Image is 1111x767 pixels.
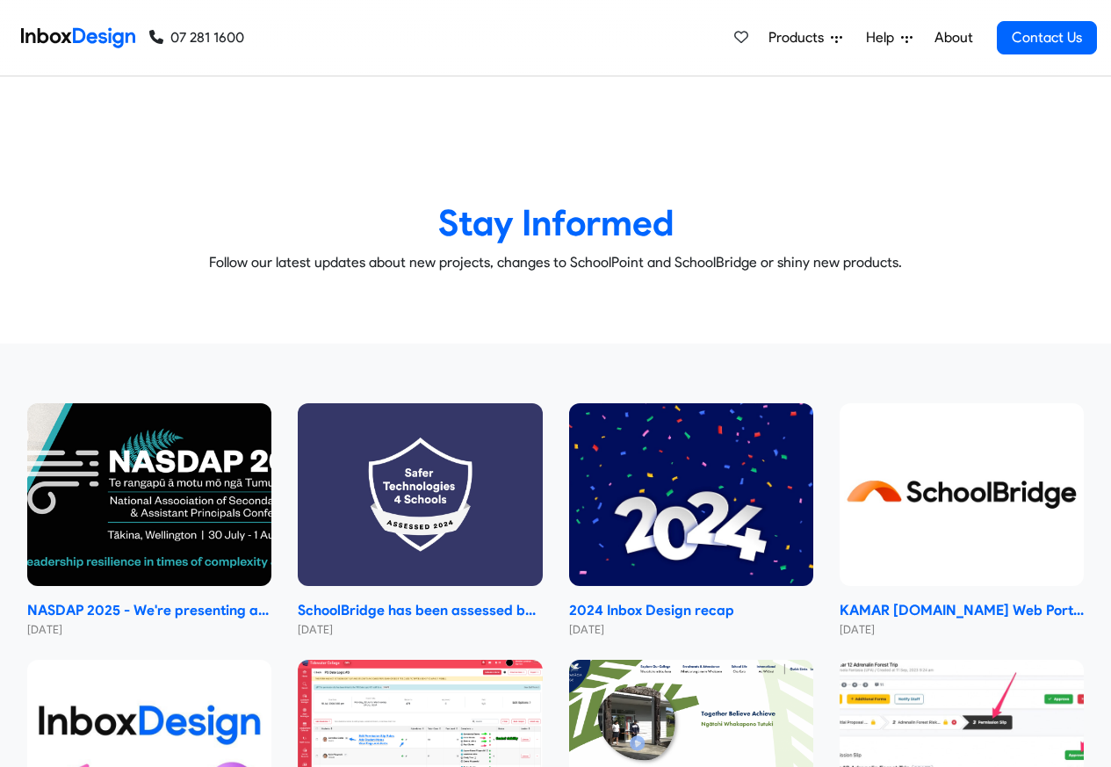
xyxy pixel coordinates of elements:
strong: SchoolBridge has been assessed by Safer Technologies 4 Schools (ST4S) [298,600,542,621]
a: Products [761,20,849,55]
span: Help [866,27,901,48]
a: Help [859,20,920,55]
strong: KAMAR [DOMAIN_NAME] Web Portal 2024 Changeover [840,600,1084,621]
a: NASDAP 2025 - We're presenting about SchoolPoint and SchoolBridge NASDAP 2025 - We're presenting ... [27,403,271,639]
img: NASDAP 2025 - We're presenting about SchoolPoint and SchoolBridge [27,403,271,587]
heading: Stay Informed [13,200,1098,245]
a: SchoolBridge has been assessed by Safer Technologies 4 Schools (ST4S) SchoolBridge has been asses... [298,403,542,639]
strong: NASDAP 2025 - We're presenting about SchoolPoint and SchoolBridge [27,600,271,621]
img: 2024 Inbox Design recap [569,403,813,587]
img: KAMAR school.kiwi Web Portal 2024 Changeover [840,403,1084,587]
span: Products [768,27,831,48]
small: [DATE] [569,621,813,638]
strong: 2024 Inbox Design recap [569,600,813,621]
small: [DATE] [298,621,542,638]
a: Contact Us [997,21,1097,54]
a: 07 281 1600 [149,27,244,48]
img: SchoolBridge has been assessed by Safer Technologies 4 Schools (ST4S) [298,403,542,587]
small: [DATE] [840,621,1084,638]
a: About [929,20,978,55]
p: Follow our latest updates about new projects, changes to SchoolPoint and SchoolBridge or shiny ne... [13,252,1098,273]
a: KAMAR school.kiwi Web Portal 2024 Changeover KAMAR [DOMAIN_NAME] Web Portal 2024 Changeover [DATE] [840,403,1084,639]
small: [DATE] [27,621,271,638]
a: 2024 Inbox Design recap 2024 Inbox Design recap [DATE] [569,403,813,639]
